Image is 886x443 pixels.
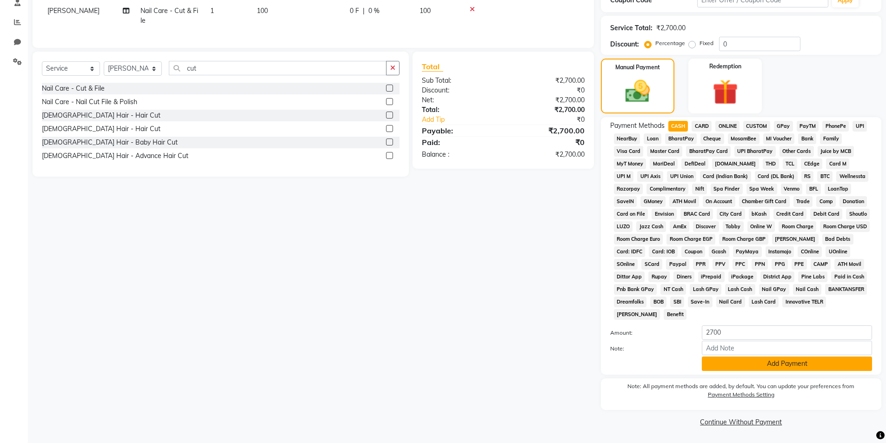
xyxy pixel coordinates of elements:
[169,61,386,75] input: Search or Scan
[747,221,775,232] span: Online W
[42,111,160,120] div: [DEMOGRAPHIC_DATA] Hair - Hair Cut
[693,259,709,270] span: PPR
[614,171,634,182] span: UPI M
[650,297,666,307] span: BOB
[503,150,592,159] div: ₹2,700.00
[831,271,867,282] span: Paid in Cash
[798,271,827,282] span: Pine Labs
[614,246,646,257] span: Card: IDFC
[42,124,160,134] div: [DEMOGRAPHIC_DATA] Hair - Hair Cut
[826,159,849,169] span: Card M
[680,209,713,219] span: BRAC Card
[615,63,660,72] label: Manual Payment
[749,209,770,219] span: bKash
[666,259,689,270] span: Paypal
[733,259,748,270] span: PPC
[614,159,646,169] span: MyT Money
[420,7,431,15] span: 100
[688,297,713,307] span: Save-In
[755,171,798,182] span: Card (DL Bank)
[640,196,666,207] span: GMoney
[614,184,643,194] span: Razorpay
[759,284,789,295] span: Nail GPay
[822,121,849,132] span: PhonePe
[614,309,660,320] span: [PERSON_NAME]
[614,284,657,295] span: Pnb Bank GPay
[702,357,872,371] button: Add Payment
[792,259,807,270] span: PPE
[712,159,759,169] span: [DOMAIN_NAME]
[42,84,105,93] div: Nail Care - Cut & File
[614,133,640,144] span: NearBuy
[719,234,768,245] span: Room Charge GBP
[614,271,645,282] span: Dittor App
[686,146,731,157] span: BharatPay Card
[350,6,359,16] span: 0 F
[700,171,751,182] span: Card (Indian Bank)
[415,86,503,95] div: Discount:
[713,259,729,270] span: PPV
[655,39,685,47] label: Percentage
[649,246,678,257] span: Card: IOB
[368,6,380,16] span: 0 %
[210,7,214,15] span: 1
[739,196,790,207] span: Chamber Gift Card
[734,146,776,157] span: UPI BharatPay
[774,121,793,132] span: GPay
[709,246,729,257] span: Gcash
[853,121,867,132] span: UPI
[820,221,870,232] span: Room Charge USD
[637,171,663,182] span: UPI Axis
[641,259,662,270] span: SCard
[772,234,819,245] span: [PERSON_NAME]
[772,259,788,270] span: PPG
[669,196,699,207] span: ATH Movil
[503,137,592,148] div: ₹0
[415,150,503,159] div: Balance :
[257,7,268,15] span: 100
[656,23,686,33] div: ₹2,700.00
[666,234,715,245] span: Room Charge EGP
[783,159,798,169] span: TCL
[692,184,707,194] span: Nift
[415,125,503,136] div: Payable:
[836,171,868,182] span: Wellnessta
[670,221,689,232] span: AmEx
[746,184,777,194] span: Spa Week
[818,146,854,157] span: Juice by MCB
[415,137,503,148] div: Paid:
[779,221,816,232] span: Room Charge
[614,209,648,219] span: Card on File
[763,159,779,169] span: THD
[665,133,697,144] span: BharatPay
[415,105,503,115] div: Total:
[664,309,686,320] span: Benefit
[614,146,644,157] span: Visa Card
[646,184,688,194] span: Complimentary
[603,417,879,427] a: Continue Without Payment
[733,246,762,257] span: PayMaya
[47,7,100,15] span: [PERSON_NAME]
[648,271,670,282] span: Rupay
[610,40,639,49] div: Discount:
[503,76,592,86] div: ₹2,700.00
[690,284,721,295] span: Lash GPay
[614,221,633,232] span: LUZO
[793,284,822,295] span: Nail Cash
[717,209,745,219] span: City Card
[618,77,658,106] img: _cash.svg
[743,121,770,132] span: CUSTOM
[610,23,653,33] div: Service Total:
[650,159,678,169] span: MariDeal
[839,196,867,207] span: Donation
[715,121,739,132] span: ONLINE
[681,246,705,257] span: Coupon
[610,382,872,403] label: Note: All payment methods are added, by default. You can update your preferences from
[798,133,816,144] span: Bank
[42,97,137,107] div: Nail Care - Nail Cut File & Polish
[503,125,592,136] div: ₹2,700.00
[825,184,851,194] span: LoanTap
[422,62,443,72] span: Total
[703,196,735,207] span: On Account
[760,271,795,282] span: District App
